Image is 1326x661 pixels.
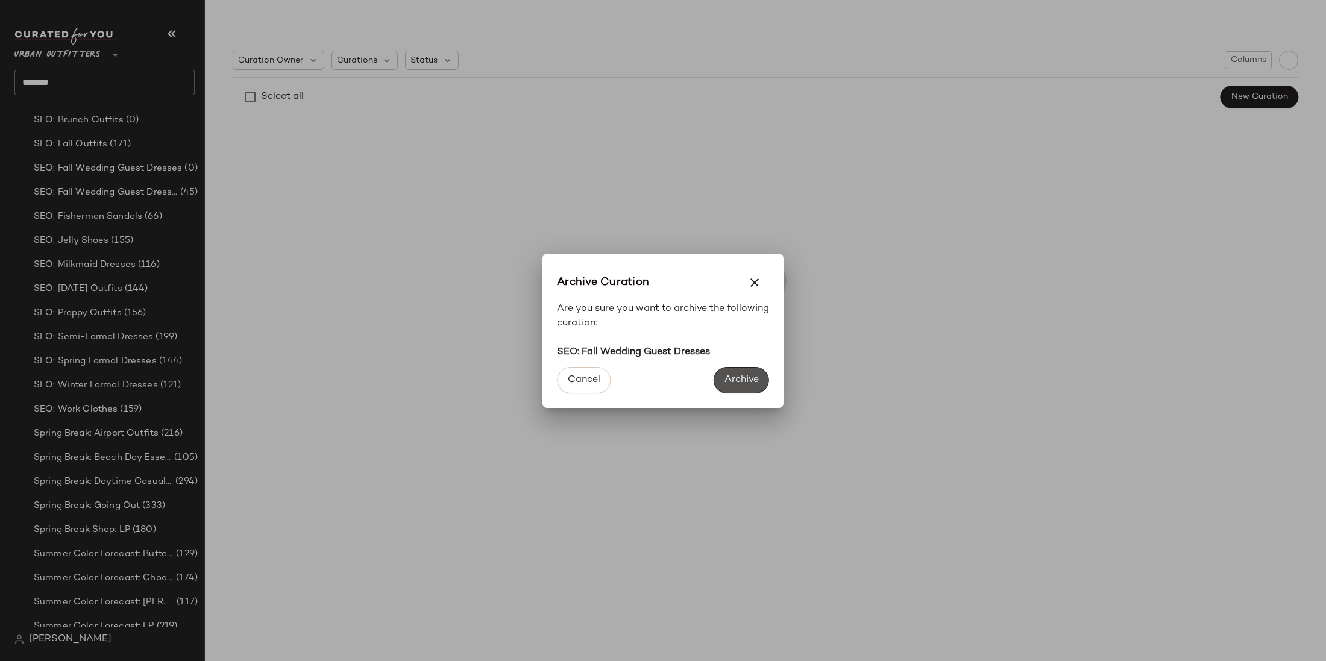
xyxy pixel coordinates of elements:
b: SEO: Fall Wedding Guest Dresses [557,347,710,357]
span: Cancel [567,374,600,386]
button: Archive [714,367,769,393]
span: Archive [724,374,759,386]
div: Are you sure you want to archive the following curation: [557,302,769,360]
span: Archive Curation [557,274,649,291]
button: Cancel [557,367,611,393]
